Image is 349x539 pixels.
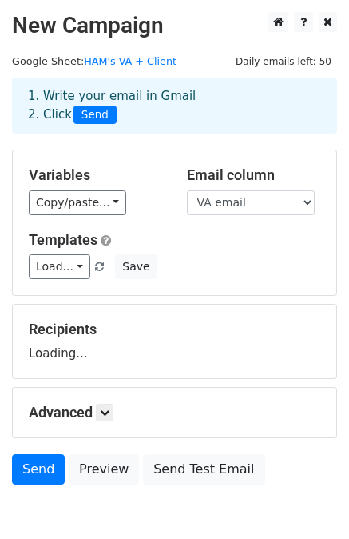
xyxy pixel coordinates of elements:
button: Save [115,254,157,279]
a: Send [12,454,65,485]
a: Send Test Email [143,454,264,485]
div: 1. Write your email in Gmail 2. Click [16,87,333,124]
a: Copy/paste... [29,190,126,215]
a: Daily emails left: 50 [230,55,337,67]
a: HAM's VA + Client [84,55,176,67]
span: Daily emails left: 50 [230,53,337,70]
a: Templates [29,231,97,248]
small: Google Sheet: [12,55,176,67]
h2: New Campaign [12,12,337,39]
h5: Email column [187,166,321,184]
h5: Advanced [29,404,320,421]
div: Loading... [29,321,320,362]
a: Preview [69,454,139,485]
h5: Recipients [29,321,320,338]
span: Send [73,106,117,125]
h5: Variables [29,166,163,184]
a: Load... [29,254,90,279]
